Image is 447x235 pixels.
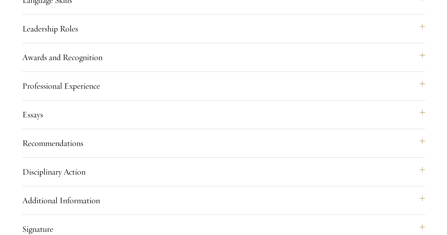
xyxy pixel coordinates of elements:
button: Essays [22,106,425,123]
button: Recommendations [22,135,425,152]
button: Professional Experience [22,77,425,94]
button: Disciplinary Action [22,163,425,180]
button: Awards and Recognition [22,49,425,66]
button: Additional Information [22,192,425,209]
button: Leadership Roles [22,20,425,37]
